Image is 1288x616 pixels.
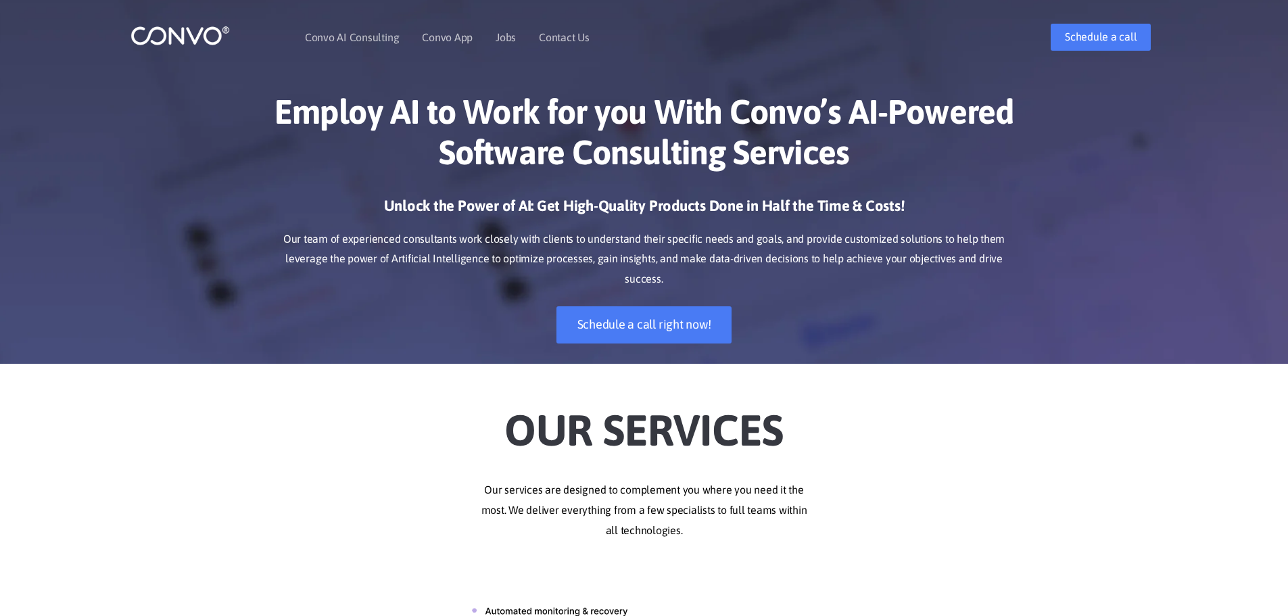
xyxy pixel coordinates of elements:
[269,229,1020,290] p: Our team of experienced consultants work closely with clients to understand their specific needs ...
[269,480,1020,541] p: Our services are designed to complement you where you need it the most. We deliver everything fro...
[1051,24,1151,51] a: Schedule a call
[422,32,473,43] a: Convo App
[269,196,1020,226] h3: Unlock the Power of AI: Get High-Quality Products Done in Half the Time & Costs!
[496,32,516,43] a: Jobs
[556,306,732,343] a: Schedule a call right now!
[305,32,399,43] a: Convo AI Consulting
[539,32,590,43] a: Contact Us
[269,91,1020,183] h1: Employ AI to Work for you With Convo’s AI-Powered Software Consulting Services
[269,384,1020,460] h2: Our Services
[130,25,230,46] img: logo_1.png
